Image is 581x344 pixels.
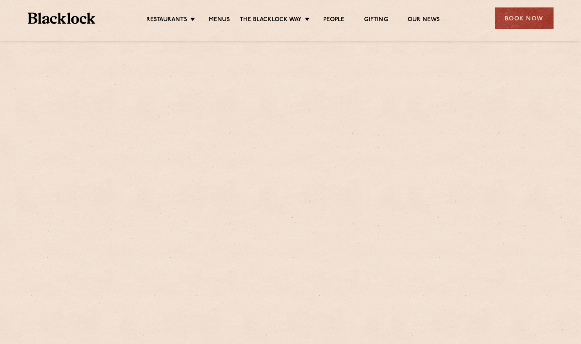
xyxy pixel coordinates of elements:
img: BL_Textured_Logo-footer-cropped.svg [28,13,96,24]
a: The Blacklock Way [240,16,302,25]
a: Gifting [364,16,388,25]
a: Menus [209,16,230,25]
a: Our News [408,16,440,25]
div: Book Now [495,7,554,29]
a: People [323,16,344,25]
a: Restaurants [146,16,187,25]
